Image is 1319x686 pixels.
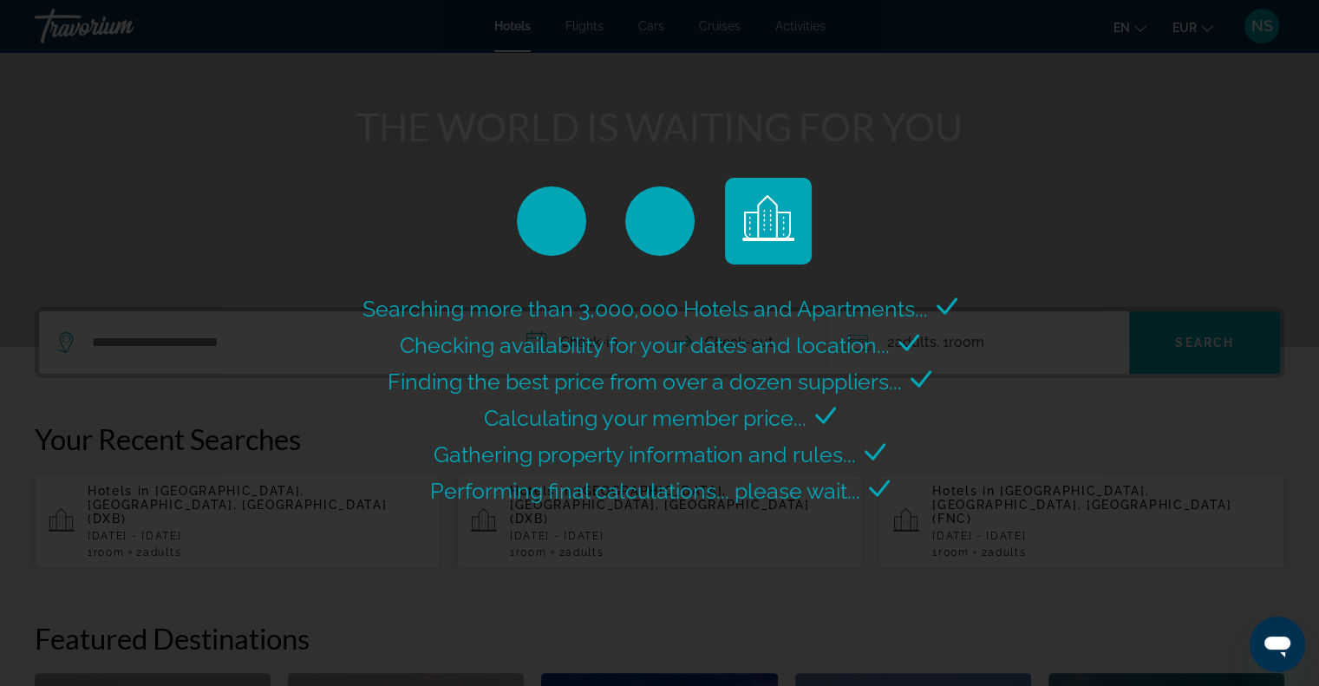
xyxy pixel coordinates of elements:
[388,369,902,395] span: Finding the best price from over a dozen suppliers...
[400,332,890,358] span: Checking availability for your dates and location...
[430,478,860,504] span: Performing final calculations... please wait...
[1250,617,1305,672] iframe: Кнопка запуска окна обмена сообщениями
[484,405,806,431] span: Calculating your member price...
[434,441,856,467] span: Gathering property information and rules...
[362,296,928,322] span: Searching more than 3,000,000 Hotels and Apartments...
